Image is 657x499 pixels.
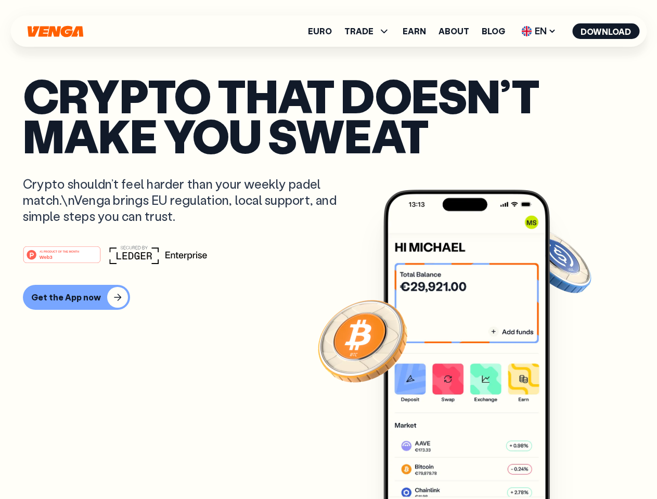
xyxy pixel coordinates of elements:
span: TRADE [344,25,390,37]
span: TRADE [344,27,373,35]
button: Get the App now [23,285,130,310]
a: Blog [482,27,505,35]
a: About [439,27,469,35]
a: Get the App now [23,285,634,310]
a: Euro [308,27,332,35]
p: Crypto shouldn’t feel harder than your weekly padel match.\nVenga brings EU regulation, local sup... [23,176,352,225]
a: #1 PRODUCT OF THE MONTHWeb3 [23,252,101,266]
a: Earn [403,27,426,35]
div: Get the App now [31,292,101,303]
span: EN [518,23,560,40]
svg: Home [26,25,84,37]
img: USDC coin [519,224,594,298]
p: Crypto that doesn’t make you sweat [23,75,634,155]
img: Bitcoin [316,294,409,387]
tspan: #1 PRODUCT OF THE MONTH [40,249,79,253]
button: Download [572,23,639,39]
tspan: Web3 [40,254,53,259]
img: flag-uk [521,26,532,36]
